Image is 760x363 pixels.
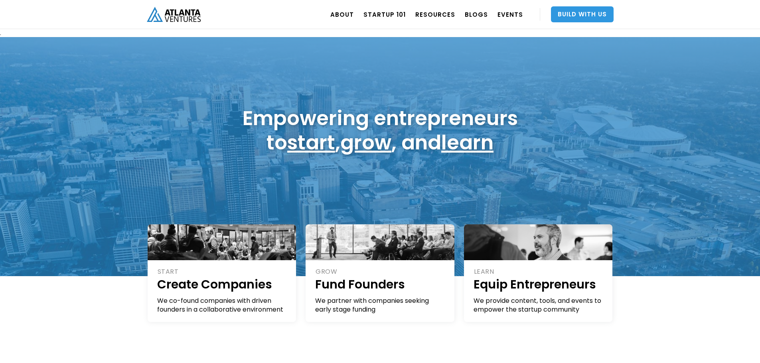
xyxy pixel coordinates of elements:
[315,276,446,292] h1: Fund Founders
[340,128,391,157] a: grow
[287,128,335,157] a: start
[551,6,614,22] a: Build With Us
[497,3,523,26] a: EVENTS
[158,267,288,276] div: START
[415,3,455,26] a: RESOURCES
[474,267,604,276] div: LEARN
[157,276,288,292] h1: Create Companies
[315,296,446,314] div: We partner with companies seeking early stage funding
[148,224,296,322] a: STARTCreate CompaniesWe co-found companies with driven founders in a collaborative environment
[441,128,494,157] a: learn
[363,3,406,26] a: Startup 101
[306,224,454,322] a: GROWFund FoundersWe partner with companies seeking early stage funding
[243,106,518,155] h1: Empowering entrepreneurs to , , and
[465,3,488,26] a: BLOGS
[464,224,613,322] a: LEARNEquip EntrepreneursWe provide content, tools, and events to empower the startup community
[330,3,354,26] a: ABOUT
[157,296,288,314] div: We co-found companies with driven founders in a collaborative environment
[474,276,604,292] h1: Equip Entrepreneurs
[316,267,446,276] div: GROW
[474,296,604,314] div: We provide content, tools, and events to empower the startup community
